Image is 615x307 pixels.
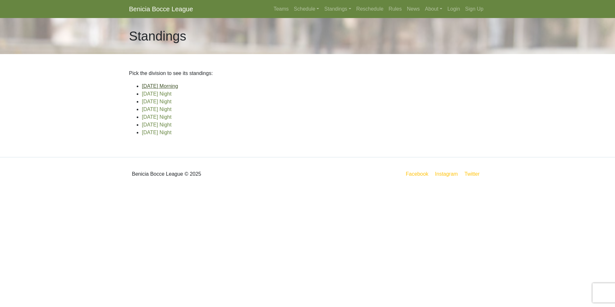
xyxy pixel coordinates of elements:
[271,3,291,15] a: Teams
[142,130,171,135] a: [DATE] Night
[142,122,171,127] a: [DATE] Night
[142,91,171,97] a: [DATE] Night
[405,170,430,178] a: Facebook
[142,99,171,104] a: [DATE] Night
[354,3,386,15] a: Reschedule
[142,83,178,89] a: [DATE] Morning
[463,3,486,15] a: Sign Up
[434,170,459,178] a: Instagram
[386,3,404,15] a: Rules
[142,114,171,120] a: [DATE] Night
[322,3,353,15] a: Standings
[291,3,322,15] a: Schedule
[129,70,486,77] p: Pick the division to see its standings:
[142,107,171,112] a: [DATE] Night
[422,3,445,15] a: About
[129,28,186,44] h1: Standings
[445,3,463,15] a: Login
[463,170,485,178] a: Twitter
[404,3,422,15] a: News
[129,3,193,15] a: Benicia Bocce League
[124,163,307,186] div: Benicia Bocce League © 2025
